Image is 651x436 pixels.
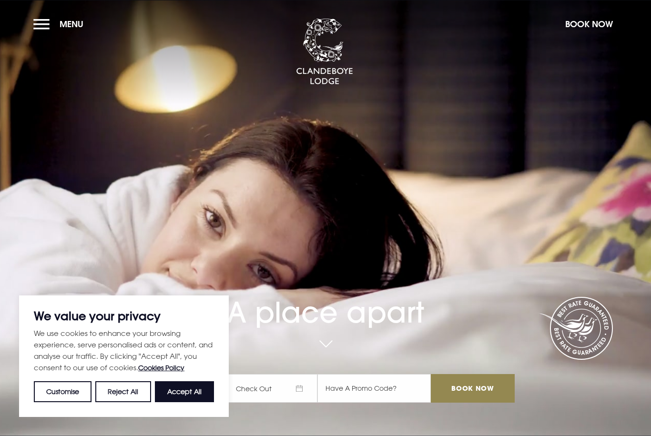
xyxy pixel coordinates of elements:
button: Menu [33,14,88,34]
h1: A place apart [136,269,515,329]
button: Customise [34,381,92,402]
button: Reject All [95,381,151,402]
span: Check Out [227,374,317,403]
div: We value your privacy [19,295,229,417]
button: Accept All [155,381,214,402]
p: We value your privacy [34,310,214,322]
img: Clandeboye Lodge [296,19,353,85]
p: We use cookies to enhance your browsing experience, serve personalised ads or content, and analys... [34,327,214,374]
button: Book Now [560,14,618,34]
input: Have A Promo Code? [317,374,431,403]
input: Book Now [431,374,515,403]
a: Cookies Policy [138,364,184,372]
span: Menu [60,19,83,30]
